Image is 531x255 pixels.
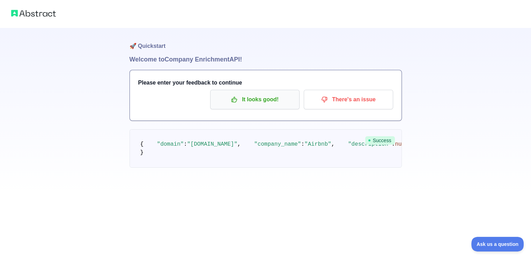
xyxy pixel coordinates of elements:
span: : [301,141,304,147]
button: It looks good! [210,90,300,109]
span: "domain" [157,141,184,147]
img: Abstract logo [11,8,56,18]
span: "company_name" [254,141,301,147]
h3: Please enter your feedback to continue [138,79,393,87]
span: "[DOMAIN_NAME]" [187,141,237,147]
h1: Welcome to Company Enrichment API! [130,54,402,64]
span: "Airbnb" [304,141,331,147]
p: It looks good! [215,94,294,105]
span: , [331,141,335,147]
button: There's an issue [304,90,393,109]
span: Success [365,136,395,145]
span: "description" [348,141,392,147]
span: { [140,141,144,147]
h1: 🚀 Quickstart [130,28,402,54]
p: There's an issue [309,94,388,105]
span: : [184,141,187,147]
span: null [395,141,408,147]
span: , [237,141,241,147]
iframe: Toggle Customer Support [471,237,524,252]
